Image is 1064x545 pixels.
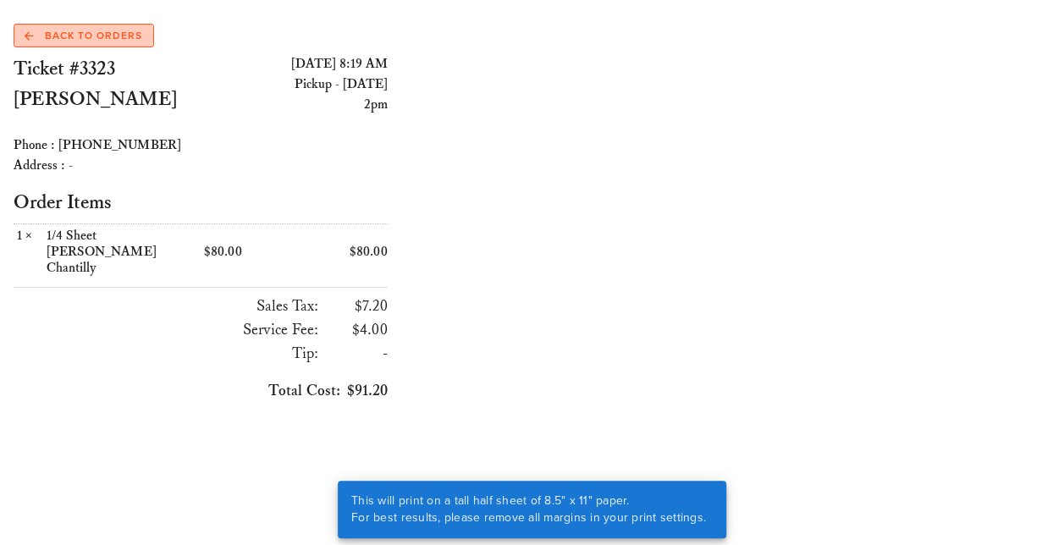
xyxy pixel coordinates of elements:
span: Total Cost: [268,382,340,400]
div: Address : - [14,156,388,176]
h2: Ticket #3323 [14,54,201,85]
h2: [PERSON_NAME] [14,85,201,115]
div: $80.00 [295,240,389,263]
div: × [14,228,47,277]
h3: - [325,342,388,366]
h3: $91.20 [14,379,388,403]
div: $80.00 [201,240,295,263]
h3: $7.20 [325,295,388,318]
div: 1/4 Sheet [PERSON_NAME] Chantilly [47,228,197,277]
div: [DATE] 8:19 AM [201,54,388,74]
h3: Service Fee: [14,318,318,342]
div: 2pm [201,95,388,115]
h3: Tip: [14,342,318,366]
a: Back to Orders [14,24,154,47]
h2: Order Items [14,190,388,217]
div: Phone : [PHONE_NUMBER] [14,135,388,156]
span: 1 [14,228,25,244]
h3: Sales Tax: [14,295,318,318]
div: Pickup - [DATE] [201,74,388,95]
span: Back to Orders [25,28,142,43]
h3: $4.00 [325,318,388,342]
div: This will print on a tall half sheet of 8.5" x 11" paper. For best results, please remove all mar... [338,481,719,538]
